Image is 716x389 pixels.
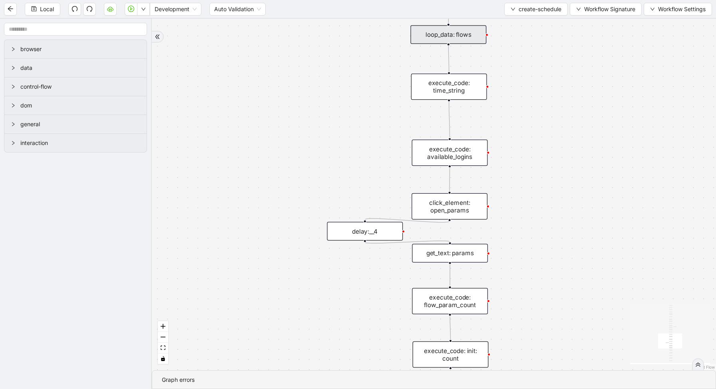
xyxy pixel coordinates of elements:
span: down [650,7,655,12]
div: loop_data: flows [410,25,486,44]
button: cloud-server [104,3,117,16]
button: zoom out [158,332,168,343]
span: down [511,7,515,12]
div: control-flow [4,77,147,96]
button: downcreate-schedule [504,3,568,16]
span: right [11,65,16,70]
div: data [4,59,147,77]
span: interaction [20,139,140,147]
span: double-right [695,362,701,367]
div: execute_code: time_string [411,73,487,100]
span: control-flow [20,82,140,91]
div: browser [4,40,147,58]
span: right [11,47,16,52]
button: zoom in [158,321,168,332]
div: Graph errors [162,375,706,384]
span: create-schedule [519,5,561,14]
div: execute_code: available_logins [412,139,488,166]
span: right [11,122,16,127]
div: dom [4,96,147,115]
button: downWorkflow Settings [644,3,712,16]
div: delay:__4 [327,222,403,240]
button: downWorkflow Signature [570,3,642,16]
span: play-circle [128,6,134,12]
span: double-right [155,34,160,40]
span: browser [20,45,140,54]
span: right [11,84,16,89]
span: Local [40,5,54,14]
span: Workflow Signature [584,5,635,14]
g: Edge from click_element: open_params to delay:__4 [365,218,449,222]
span: undo [72,6,78,12]
div: general [4,115,147,133]
div: execute_code: init: count [413,341,489,368]
div: execute_code: flow_param_count [412,288,488,314]
span: down [576,7,581,12]
span: right [11,141,16,145]
span: down [141,7,146,12]
div: click_element: open_params [412,193,487,220]
button: fit view [158,343,168,353]
span: dom [20,101,140,110]
span: Workflow Settings [658,5,706,14]
div: get_text: params [412,244,488,262]
span: arrow-left [7,6,14,12]
a: React Flow attribution [694,365,715,369]
button: undo [68,3,81,16]
g: Edge from delay:__4 to get_text: params [365,241,450,243]
span: save [31,6,37,12]
button: saveLocal [25,3,60,16]
button: play-circle [125,3,137,16]
span: data [20,64,140,72]
g: Edge from loop_data: flows to execute_code: time_string [448,46,449,71]
span: cloud-server [107,6,113,12]
span: Auto Validation [214,3,261,15]
button: toggle interactivity [158,353,168,364]
div: interaction [4,134,147,152]
button: down [137,3,150,16]
button: arrow-left [4,3,17,16]
g: Edge from execute_code: time_string to execute_code: available_logins [449,101,450,138]
span: right [11,103,16,108]
button: redo [83,3,96,16]
span: redo [86,6,93,12]
span: Development [155,3,197,15]
span: general [20,120,140,129]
